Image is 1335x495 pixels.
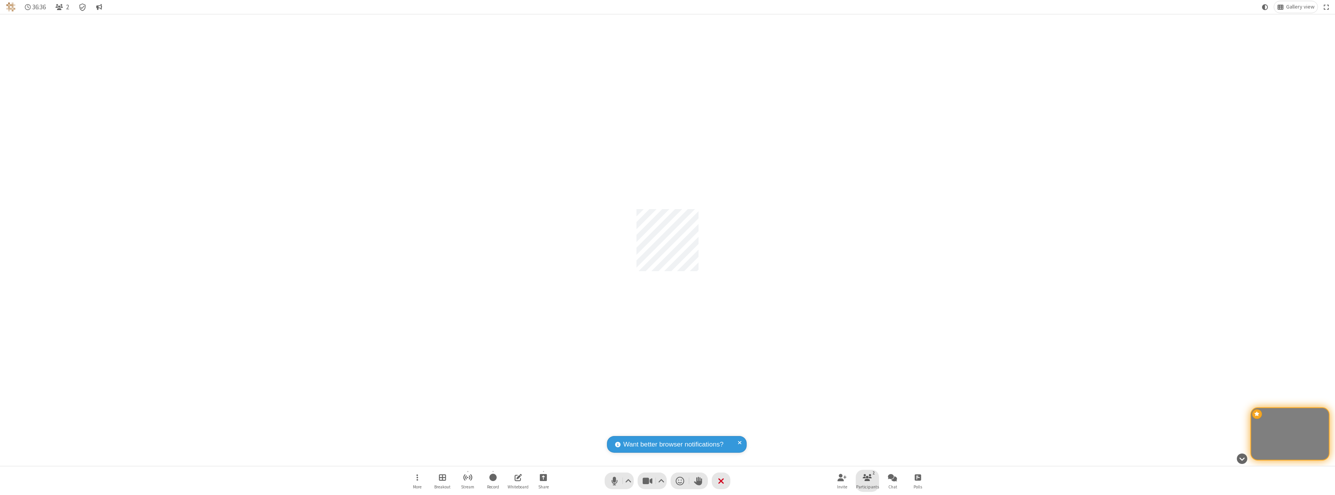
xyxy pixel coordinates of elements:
[406,470,429,492] button: Open menu
[506,470,530,492] button: Open shared whiteboard
[712,472,730,489] button: End or leave meeting
[1286,4,1314,10] span: Gallery view
[413,485,421,489] span: More
[487,485,499,489] span: Record
[22,1,49,13] div: Timer
[456,470,479,492] button: Start streaming
[32,3,46,11] span: 36:36
[906,470,929,492] button: Open poll
[837,485,847,489] span: Invite
[881,470,904,492] button: Open chat
[888,485,897,489] span: Chat
[856,485,879,489] span: Participants
[870,469,877,476] div: 2
[52,1,72,13] button: Open participant list
[431,470,454,492] button: Manage Breakout Rooms
[689,472,708,489] button: Raise hand
[605,472,634,489] button: Mute (⌘+Shift+A)
[508,485,529,489] span: Whiteboard
[6,2,16,12] img: QA Selenium DO NOT DELETE OR CHANGE
[1321,1,1332,13] button: Fullscreen
[538,485,549,489] span: Share
[434,485,451,489] span: Breakout
[623,472,634,489] button: Audio settings
[93,1,105,13] button: Conversation
[1259,1,1271,13] button: Using system theme
[481,470,505,492] button: Start recording
[830,470,854,492] button: Invite participants (⌘+Shift+I)
[1274,1,1318,13] button: Change layout
[656,472,667,489] button: Video setting
[66,3,69,11] span: 2
[638,472,667,489] button: Stop video (⌘+Shift+V)
[671,472,689,489] button: Send a reaction
[532,470,555,492] button: Start sharing
[461,485,474,489] span: Stream
[1234,449,1250,468] button: Hide
[914,485,922,489] span: Polls
[623,440,723,450] span: Want better browser notifications?
[856,470,879,492] button: Open participant list
[75,1,90,13] div: Meeting details Encryption enabled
